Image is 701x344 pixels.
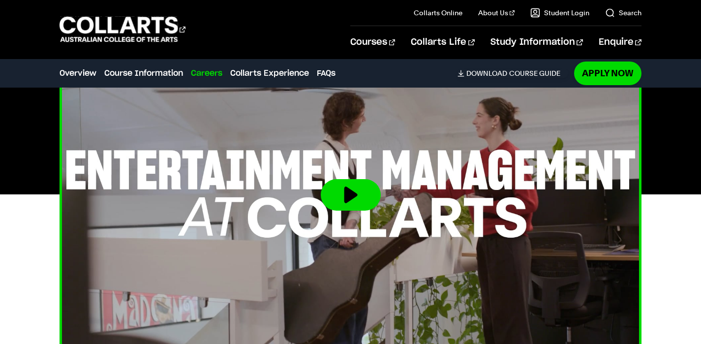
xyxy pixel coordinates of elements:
[104,67,183,79] a: Course Information
[457,69,568,78] a: DownloadCourse Guide
[478,8,515,18] a: About Us
[605,8,641,18] a: Search
[191,67,222,79] a: Careers
[599,26,641,59] a: Enquire
[60,15,185,43] div: Go to homepage
[530,8,589,18] a: Student Login
[466,69,507,78] span: Download
[490,26,583,59] a: Study Information
[414,8,462,18] a: Collarts Online
[317,67,335,79] a: FAQs
[60,67,96,79] a: Overview
[350,26,395,59] a: Courses
[574,62,641,85] a: Apply Now
[230,67,309,79] a: Collarts Experience
[411,26,474,59] a: Collarts Life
